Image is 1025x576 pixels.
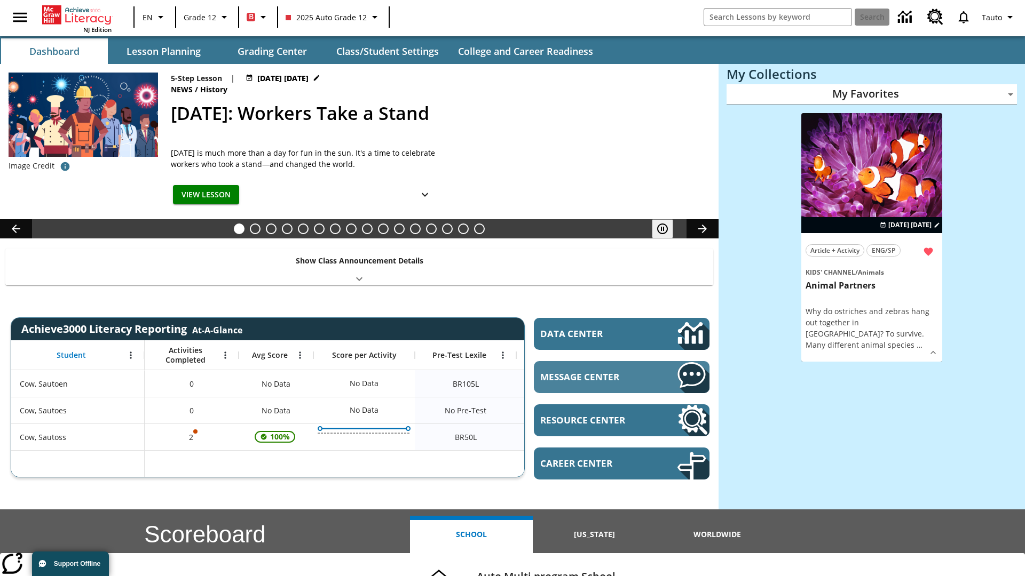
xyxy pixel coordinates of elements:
button: [US_STATE] [533,516,656,553]
button: Slide 9 The Invasion of the Free CD [362,223,373,234]
button: Show Details [925,345,941,361]
div: Why do ostriches and zebras hang out together in [GEOGRAPHIC_DATA]? To survive. Many different an... [806,306,938,350]
button: Grading Center [219,38,326,64]
button: Photo credit: ProStockStudio/Shutterstock [54,157,76,176]
span: History [200,84,230,95]
span: Pre-Test Lexile [432,350,486,360]
span: No Pre-Test, Cow, Sautoes [445,405,486,416]
span: Achieve3000 Literacy Reporting [21,322,242,336]
span: Activities Completed [150,346,220,365]
p: 5-Step Lesson [171,73,222,84]
span: ENG/SP [872,245,895,256]
p: Show Class Announcement Details [296,255,423,266]
button: Slide 8 Fashion Forward in Ancient Rome [346,223,357,234]
button: Support Offline [32,551,109,576]
button: Slide 11 Pre-release lesson [394,223,405,234]
a: Notifications [950,3,977,31]
a: Home [42,4,112,26]
button: Lesson carousel, Next [687,219,719,238]
div: Show Class Announcement Details [5,249,713,285]
div: Home [42,3,112,34]
span: [DATE] [DATE] [888,220,932,230]
h3: Animal Partners [806,280,938,291]
button: Open Menu [217,347,233,363]
a: Resource Center, Will open in new tab [534,404,709,436]
button: School [410,516,533,553]
span: [DATE] [DATE] [257,73,309,84]
button: Article + Activity [806,244,864,257]
button: Slide 2 Animal Partners [250,223,261,234]
button: Slide 5 The Last Homesteaders [298,223,309,234]
span: / [195,84,198,94]
img: A banner with a blue background shows an illustrated row of diverse men and women dressed in clot... [9,73,158,157]
span: Beginning reader 105 Lexile, Cow, Sautoen [453,378,479,389]
button: Show Details [414,185,436,205]
button: Slide 12 Career Lesson [410,223,421,234]
span: 0 [190,378,194,389]
div: Beginning reader 105 Lexile, ER, Based on the Lexile Reading measure, student is an Emerging Read... [516,370,618,397]
button: Worldwide [656,516,779,553]
button: View Lesson [173,185,239,205]
button: Jul 07 - Jun 30 Choose Dates [878,220,942,230]
span: Data Center [540,327,641,340]
span: Beginning reader 50 Lexile, Cow, Sautoss [455,431,477,443]
div: lesson details [801,113,942,362]
span: NJ Edition [83,26,112,34]
span: Cow, Sautoss [20,431,66,443]
button: Slide 4 Private! Keep Out! [282,223,293,234]
span: Cow, Sautoen [20,378,68,389]
span: Kids' Channel [806,268,855,277]
button: Slide 15 Point of View [458,223,469,234]
span: Career Center [540,457,645,469]
div: No Data, Cow, Sautoen [239,370,313,397]
span: 2025 Auto Grade 12 [286,12,367,23]
button: ENG/SP [866,244,901,257]
button: College and Career Readiness [450,38,602,64]
div: No Data, Cow, Sautoes [239,397,313,423]
a: Data Center [534,318,709,350]
a: Career Center [534,447,709,479]
span: Topic: Kids' Channel/Animals [806,266,938,278]
span: Tauto [982,12,1002,23]
span: Score per Activity [332,350,397,360]
div: Beginning reader 50 Lexile, ER, Based on the Lexile Reading measure, student is an Emerging Reade... [516,423,618,450]
button: Profile/Settings [977,7,1021,27]
button: Grade: Grade 12, Select a grade [179,7,235,27]
h2: Labor Day: Workers Take a Stand [171,100,706,127]
button: Slide 16 The Constitution's Balancing Act [474,223,485,234]
div: 0, Cow, Sautoen [145,370,239,397]
span: Animals [858,268,884,277]
span: B [249,10,254,23]
span: Avg Score [252,350,288,360]
button: Slide 14 Hooray for Constitution Day! [442,223,453,234]
button: Boost Class color is red. Change class color [242,7,274,27]
div: No Data, Cow, Sautoen [344,373,384,394]
div: No Data, Cow, Sautoes [344,399,384,421]
div: 2, One or more Activity scores may be invalid., Cow, Sautoss [145,423,239,450]
input: search field [704,9,851,26]
span: / [855,268,858,277]
button: Class/Student Settings [328,38,447,64]
div: No Data, Cow, Sautoes [516,397,618,423]
button: Slide 3 Cars of the Future? [266,223,277,234]
button: Slide 10 Mixed Practice: Citing Evidence [378,223,389,234]
h3: My Collections [727,67,1017,82]
span: Labor Day is much more than a day for fun in the sun. It's a time to celebrate workers who took a... [171,147,438,170]
button: Language: EN, Select a language [138,7,172,27]
span: | [231,73,235,84]
button: Jul 23 - Jun 30 Choose Dates [243,73,322,84]
button: Lesson Planning [110,38,217,64]
span: Resource Center [540,414,645,426]
span: 0 [190,405,194,416]
span: News [171,84,195,95]
a: Data Center [892,3,921,32]
div: , 100%, This student's Average First Try Score 100% is above 75%, Cow, Sautoss [239,423,313,450]
span: Message Center [540,371,645,383]
button: Slide 7 Attack of the Terrifying Tomatoes [330,223,341,234]
button: Slide 1 Labor Day: Workers Take a Stand [234,223,245,234]
div: [DATE] is much more than a day for fun in the sun. It's a time to celebrate workers who took a st... [171,147,438,170]
button: Remove from Favorites [919,242,938,261]
a: Resource Center, Will open in new tab [921,3,950,31]
button: Slide 6 Solar Power to the People [314,223,325,234]
button: Class: 2025 Auto Grade 12, Select your class [281,7,385,27]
